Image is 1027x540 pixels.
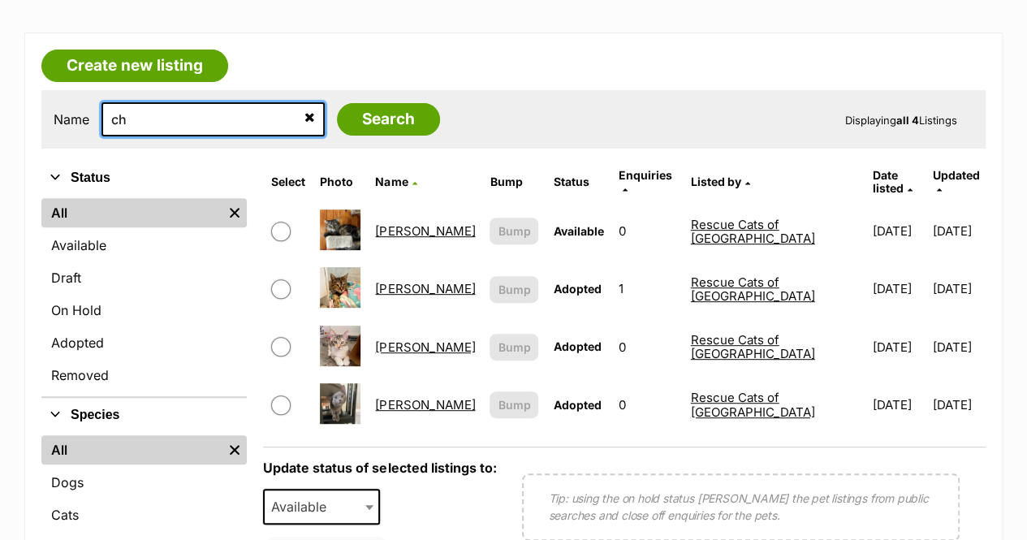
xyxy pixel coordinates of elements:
[872,168,912,195] a: Date listed
[375,397,475,413] a: [PERSON_NAME]
[375,175,416,188] a: Name
[618,168,671,182] span: translation missing: en.admin.listings.index.attributes.enquiries
[313,162,367,201] th: Photo
[546,162,610,201] th: Status
[933,319,984,375] td: [DATE]
[337,103,440,136] input: Search
[41,468,247,497] a: Dogs
[490,276,538,303] button: Bump
[222,435,247,464] a: Remove filter
[41,195,247,396] div: Status
[222,198,247,227] a: Remove filter
[41,361,247,390] a: Removed
[41,263,247,292] a: Draft
[41,231,247,260] a: Available
[691,217,815,246] a: Rescue Cats of [GEOGRAPHIC_DATA]
[845,114,957,127] span: Displaying Listings
[611,319,682,375] td: 0
[865,203,930,259] td: [DATE]
[691,390,815,419] a: Rescue Cats of [GEOGRAPHIC_DATA]
[498,396,530,413] span: Bump
[691,274,815,304] a: Rescue Cats of [GEOGRAPHIC_DATA]
[933,377,984,433] td: [DATE]
[265,162,312,201] th: Select
[553,339,601,353] span: Adopted
[933,261,984,317] td: [DATE]
[375,281,475,296] a: [PERSON_NAME]
[41,435,222,464] a: All
[611,203,682,259] td: 0
[483,162,545,201] th: Bump
[263,489,380,525] span: Available
[490,334,538,361] button: Bump
[553,224,603,238] span: Available
[41,500,247,529] a: Cats
[865,377,930,433] td: [DATE]
[41,404,247,426] button: Species
[865,261,930,317] td: [DATE]
[41,296,247,325] a: On Hold
[490,218,538,244] button: Bump
[41,198,222,227] a: All
[872,168,903,195] span: Date listed
[691,175,750,188] a: Listed by
[611,261,682,317] td: 1
[548,490,934,524] p: Tip: using the on hold status [PERSON_NAME] the pet listings from public searches and close off e...
[611,377,682,433] td: 0
[933,168,980,195] a: Updated
[691,332,815,361] a: Rescue Cats of [GEOGRAPHIC_DATA]
[933,203,984,259] td: [DATE]
[375,339,475,355] a: [PERSON_NAME]
[865,319,930,375] td: [DATE]
[896,114,919,127] strong: all 4
[553,282,601,296] span: Adopted
[320,267,360,308] img: Chloe
[41,50,228,82] a: Create new listing
[375,223,475,239] a: [PERSON_NAME]
[54,112,89,127] label: Name
[933,168,980,182] span: Updated
[490,391,538,418] button: Bump
[320,326,360,366] img: Chloe
[41,167,247,188] button: Status
[618,168,671,195] a: Enquiries
[553,398,601,412] span: Adopted
[263,460,496,476] label: Update status of selected listings to:
[498,339,530,356] span: Bump
[691,175,741,188] span: Listed by
[375,175,408,188] span: Name
[41,328,247,357] a: Adopted
[498,222,530,240] span: Bump
[498,281,530,298] span: Bump
[265,495,343,518] span: Available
